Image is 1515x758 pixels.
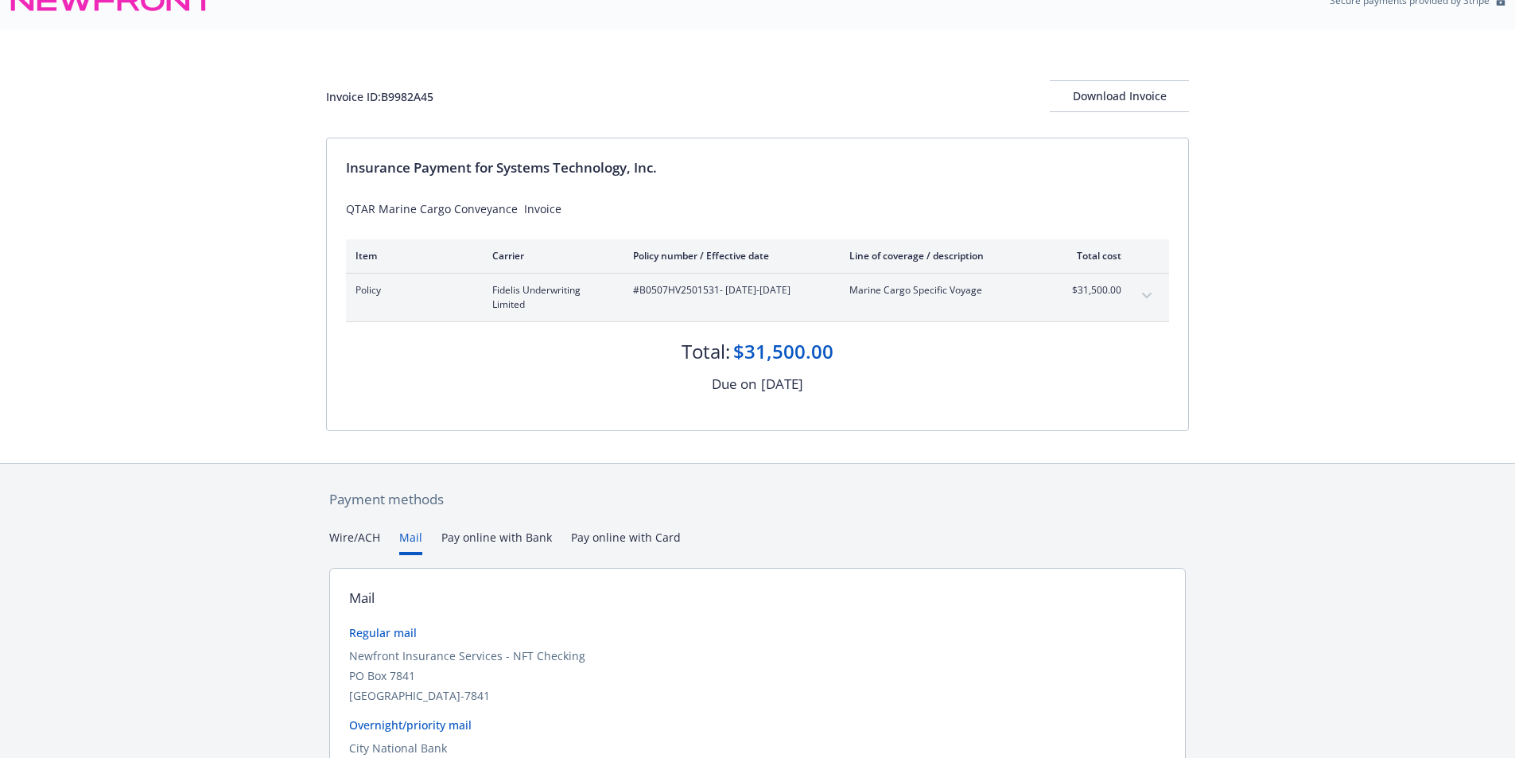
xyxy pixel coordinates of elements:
div: QTAR Marine Cargo Conveyance Invoice [346,200,1169,217]
button: Pay online with Bank [441,529,552,555]
div: $31,500.00 [733,338,833,365]
div: Item [355,249,467,262]
span: #B0507HV2501531 - [DATE]-[DATE] [633,283,824,297]
div: PolicyFidelis Underwriting Limited#B0507HV2501531- [DATE]-[DATE]Marine Cargo Specific Voyage$31,5... [346,274,1169,321]
span: $31,500.00 [1062,283,1121,297]
div: Total: [682,338,730,365]
div: [DATE] [761,374,803,395]
span: Marine Cargo Specific Voyage [849,283,1036,297]
span: Fidelis Underwriting Limited [492,283,608,312]
div: Carrier [492,249,608,262]
div: Newfront Insurance Services - NFT Checking [349,647,1166,664]
div: Line of coverage / description [849,249,1036,262]
button: Wire/ACH [329,529,380,555]
div: City National Bank [349,740,1166,756]
div: Download Invoice [1050,81,1189,111]
div: Invoice ID: B9982A45 [326,88,433,105]
span: Policy [355,283,467,297]
div: Total cost [1062,249,1121,262]
button: Download Invoice [1050,80,1189,112]
button: Pay online with Card [571,529,681,555]
div: Mail [349,588,375,608]
div: Overnight/priority mail [349,717,1166,733]
button: expand content [1134,283,1160,309]
div: Payment methods [329,489,1186,510]
div: PO Box 7841 [349,667,1166,684]
div: Policy number / Effective date [633,249,824,262]
div: Regular mail [349,624,1166,641]
div: Due on [712,374,756,395]
button: Mail [399,529,422,555]
div: [GEOGRAPHIC_DATA]-7841 [349,687,1166,704]
div: Insurance Payment for Systems Technology, Inc. [346,157,1169,178]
